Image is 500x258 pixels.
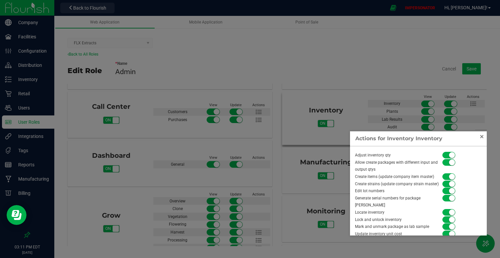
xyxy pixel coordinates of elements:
[350,173,441,181] div: Create items (update company item master)
[355,133,481,145] span: Actions for Inventory Inventory
[350,231,441,238] div: Update inventory unit cost
[350,152,441,159] div: Adjust inventory qty
[350,159,441,173] div: Allow create packages with different input and output qtys
[350,181,441,188] div: Create strains (update company strain master)
[7,205,26,225] iframe: Resource center
[478,133,486,141] a: Close
[350,209,441,216] div: Locate inventory
[350,223,441,231] div: Mark and unmark package as lab sample
[350,188,441,195] div: Edit lot numbers
[350,216,441,224] div: Lock and unlock inventory
[350,195,441,209] div: Generate serial numbers for package [PERSON_NAME]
